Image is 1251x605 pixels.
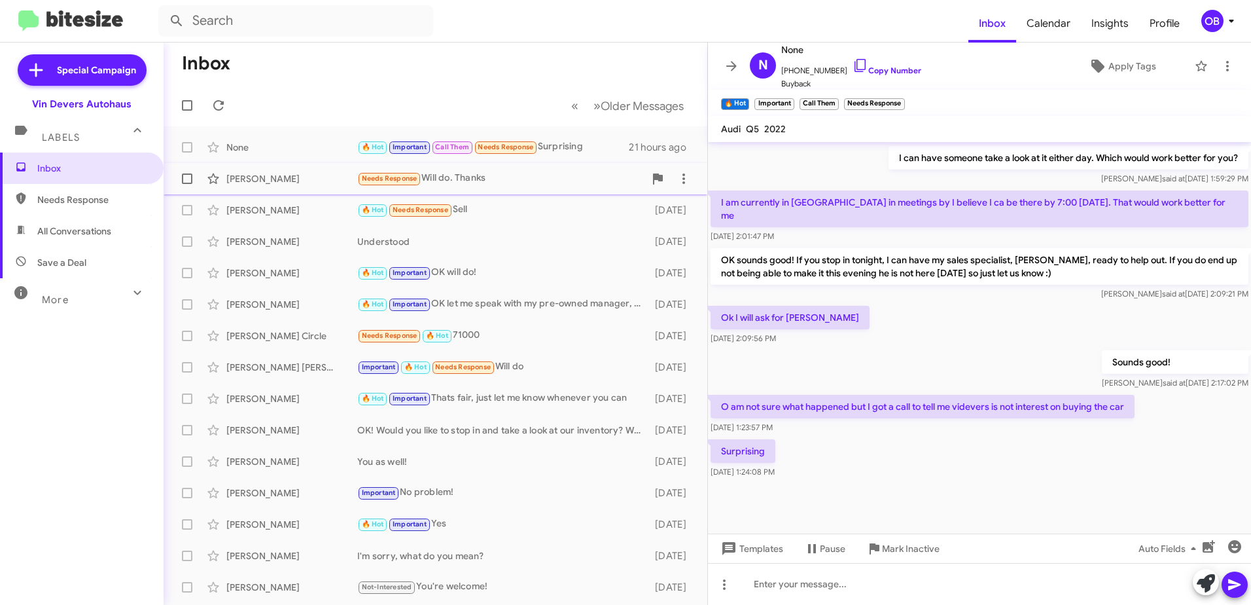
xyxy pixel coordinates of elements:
span: [PERSON_NAME] [DATE] 2:09:21 PM [1101,289,1248,299]
span: said at [1162,174,1185,183]
span: [DATE] 2:09:56 PM [711,333,776,343]
div: Surprising [357,139,629,155]
div: [DATE] [649,424,697,437]
div: [DATE] [649,266,697,280]
span: Important [362,488,396,497]
div: [PERSON_NAME] [226,298,357,311]
div: You as well! [357,455,649,468]
span: Important [362,363,396,371]
div: [DATE] [649,549,697,562]
span: Templates [718,537,783,560]
p: OK sounds good! If you stop in tonight, I can have my sales specialist, [PERSON_NAME], ready to h... [711,248,1248,285]
span: N [758,55,768,76]
span: Important [393,143,427,151]
span: Save a Deal [37,256,86,269]
div: Understood [357,235,649,248]
span: 🔥 Hot [362,300,384,308]
span: 🔥 Hot [404,363,427,371]
div: [PERSON_NAME] [226,455,357,468]
span: [PERSON_NAME] [DATE] 1:59:29 PM [1101,174,1248,183]
div: I'm sorry, what do you mean? [357,549,649,562]
p: I am currently in [GEOGRAPHIC_DATA] in meetings by I believe I ca be there by 7:00 [DATE]. That w... [711,191,1248,227]
span: Important [393,300,427,308]
span: Needs Response [362,331,417,340]
span: All Conversations [37,225,111,238]
small: Call Them [800,98,839,110]
div: OK! Would you like to stop in and take a look at our inventory? We have both new and pre-owned ri... [357,424,649,437]
span: said at [1163,378,1186,388]
p: Ok I will ask for [PERSON_NAME] [711,306,870,329]
button: Apply Tags [1055,54,1188,78]
div: [DATE] [649,204,697,217]
span: « [571,98,578,114]
button: Pause [794,537,856,560]
span: Q5 [746,123,759,135]
button: Next [586,92,692,119]
span: 🔥 Hot [362,143,384,151]
div: OK let me speak with my pre-owned manager, I will let you know [357,297,649,312]
span: 🔥 Hot [362,206,384,214]
p: Surprising [711,439,775,463]
div: [PERSON_NAME] [226,581,357,594]
div: [DATE] [649,361,697,374]
span: 2022 [764,123,786,135]
div: Will do [357,359,649,375]
div: Sell [357,202,649,217]
span: Not-Interested [362,583,412,591]
div: [PERSON_NAME] Circle [226,329,357,342]
a: Copy Number [853,65,921,75]
span: Needs Response [393,206,448,214]
span: said at [1162,289,1185,299]
div: [PERSON_NAME] [226,549,357,562]
span: Important [393,520,427,528]
span: Important [393,394,427,403]
div: [DATE] [649,235,697,248]
div: OB [1201,10,1224,32]
a: Inbox [968,5,1016,43]
span: Apply Tags [1108,54,1156,78]
small: Important [754,98,794,110]
button: Auto Fields [1128,537,1212,560]
div: Yes [357,517,649,532]
div: [DATE] [649,329,697,342]
button: Templates [708,537,794,560]
span: Labels [42,132,80,143]
div: [PERSON_NAME] [226,235,357,248]
div: [DATE] [649,581,697,594]
span: Needs Response [435,363,491,371]
span: » [593,98,601,114]
div: [DATE] [649,518,697,531]
div: OK will do! [357,265,649,280]
a: Profile [1139,5,1190,43]
span: Needs Response [37,193,149,206]
h1: Inbox [182,53,230,74]
p: O am not sure what happened but I got a call to tell me videvers is not interest on buying the car [711,395,1135,418]
small: Needs Response [844,98,904,110]
small: 🔥 Hot [721,98,749,110]
a: Calendar [1016,5,1081,43]
span: 🔥 Hot [362,268,384,277]
p: I can have someone take a look at it either day. Which would work better for you? [889,146,1248,170]
div: [DATE] [649,392,697,405]
span: Pause [820,537,845,560]
span: Mark Inactive [882,537,940,560]
span: Special Campaign [57,64,136,77]
span: Important [393,268,427,277]
span: Buyback [781,77,921,90]
div: You're welcome! [357,579,649,595]
div: [PERSON_NAME] [226,266,357,280]
div: [PERSON_NAME] [226,486,357,500]
nav: Page navigation example [564,92,692,119]
div: [PERSON_NAME] [226,518,357,531]
button: OB [1190,10,1237,32]
div: Will do. Thanks [357,171,644,186]
div: 21 hours ago [629,141,697,154]
span: 🔥 Hot [362,394,384,403]
a: Insights [1081,5,1139,43]
div: Thats fair, just let me know whenever you can [357,391,649,406]
span: [PERSON_NAME] [DATE] 2:17:02 PM [1102,378,1248,388]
